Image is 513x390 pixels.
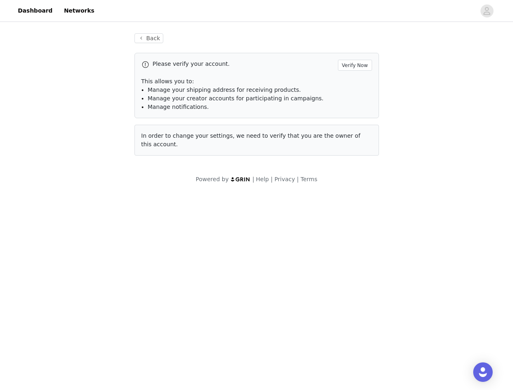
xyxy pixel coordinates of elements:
a: Help [256,176,269,182]
span: Manage your creator accounts for participating in campaigns. [148,95,324,102]
span: Manage notifications. [148,104,209,110]
a: Dashboard [13,2,57,20]
p: This allows you to: [141,77,372,86]
span: Powered by [196,176,229,182]
span: Manage your shipping address for receiving products. [148,87,301,93]
p: Please verify your account. [153,60,335,68]
button: Back [134,33,164,43]
button: Verify Now [338,60,372,71]
div: Open Intercom Messenger [473,362,493,382]
span: | [252,176,254,182]
span: | [271,176,273,182]
span: In order to change your settings, we need to verify that you are the owner of this account. [141,132,361,147]
a: Privacy [275,176,295,182]
img: logo [230,177,251,182]
a: Terms [301,176,317,182]
div: avatar [483,4,491,17]
span: | [297,176,299,182]
a: Networks [59,2,99,20]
